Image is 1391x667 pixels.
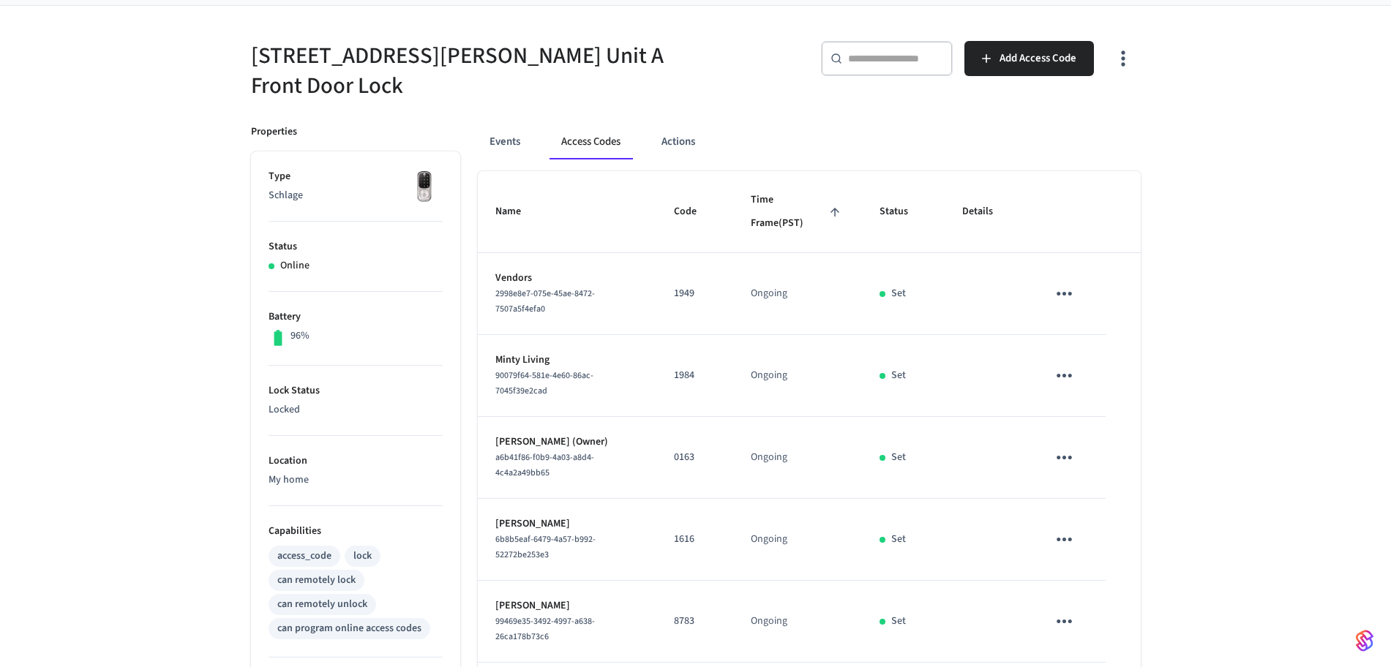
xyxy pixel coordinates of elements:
[674,614,716,629] p: 8783
[733,499,862,581] td: Ongoing
[891,450,906,465] p: Set
[891,614,906,629] p: Set
[269,453,443,469] p: Location
[277,549,331,564] div: access_code
[251,41,687,101] h5: [STREET_ADDRESS][PERSON_NAME] Unit A Front Door Lock
[891,532,906,547] p: Set
[269,383,443,399] p: Lock Status
[269,309,443,325] p: Battery
[495,533,596,561] span: 6b8b5eaf-6479-4a57-b992-52272be253e3
[891,368,906,383] p: Set
[495,200,540,223] span: Name
[269,472,443,488] p: My home
[674,450,716,465] p: 0163
[406,169,443,206] img: Yale Assure Touchscreen Wifi Smart Lock, Satin Nickel, Front
[478,124,532,159] button: Events
[269,169,443,184] p: Type
[495,434,640,450] p: [PERSON_NAME] (Owner)
[269,524,443,539] p: Capabilities
[650,124,707,159] button: Actions
[277,621,421,636] div: can program online access codes
[733,335,862,417] td: Ongoing
[495,615,595,643] span: 99469e35-3492-4997-a638-26ca178b73c6
[495,369,593,397] span: 90079f64-581e-4e60-86ac-7045f39e2cad
[495,516,640,532] p: [PERSON_NAME]
[674,368,716,383] p: 1984
[1000,49,1076,68] span: Add Access Code
[964,41,1094,76] button: Add Access Code
[550,124,632,159] button: Access Codes
[353,549,372,564] div: lock
[277,597,367,612] div: can remotely unlock
[251,124,297,140] p: Properties
[290,328,310,344] p: 96%
[495,353,640,368] p: Minty Living
[891,286,906,301] p: Set
[962,200,1012,223] span: Details
[269,402,443,418] p: Locked
[280,258,310,274] p: Online
[674,286,716,301] p: 1949
[880,200,927,223] span: Status
[269,239,443,255] p: Status
[277,573,356,588] div: can remotely lock
[751,189,844,235] span: Time Frame(PST)
[478,124,1141,159] div: ant example
[495,598,640,614] p: [PERSON_NAME]
[674,532,716,547] p: 1616
[733,253,862,335] td: Ongoing
[495,287,595,315] span: 2998e8e7-075e-45ae-8472-7507a5f4efa0
[269,188,443,203] p: Schlage
[733,417,862,499] td: Ongoing
[495,271,640,286] p: Vendors
[1356,629,1373,652] img: SeamLogoGradient.69752ec5.svg
[733,581,862,663] td: Ongoing
[495,451,594,479] span: a6b41f86-f0b9-4a03-a8d4-4c4a2a49bb65
[674,200,716,223] span: Code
